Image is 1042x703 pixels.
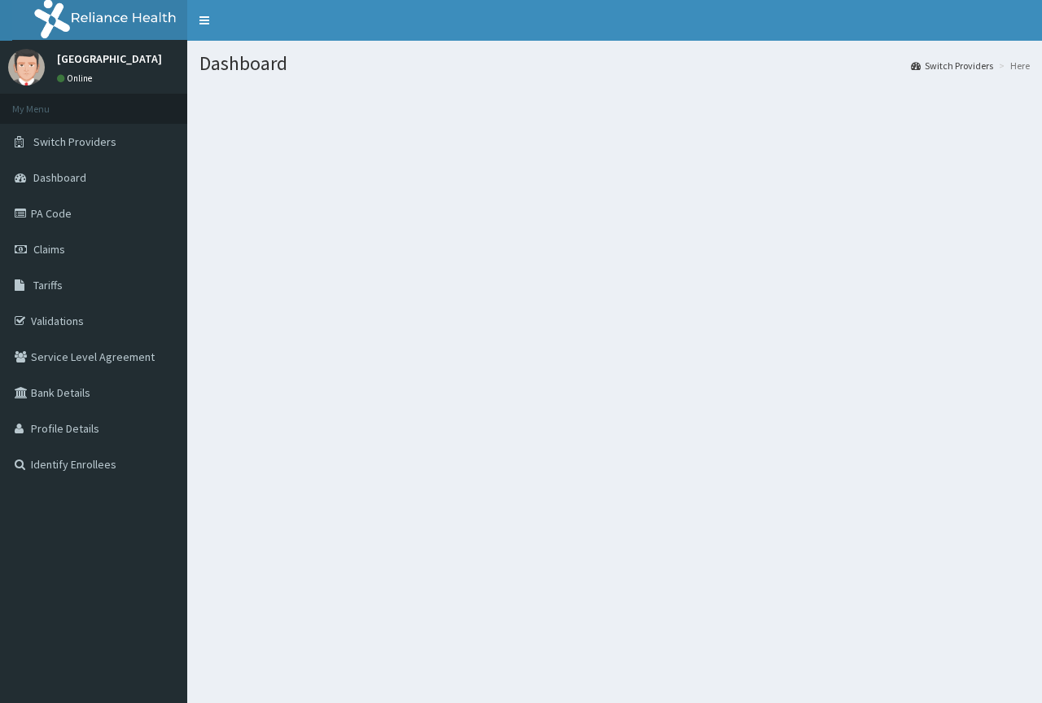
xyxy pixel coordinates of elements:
span: Claims [33,242,65,257]
li: Here [995,59,1030,72]
h1: Dashboard [199,53,1030,74]
span: Tariffs [33,278,63,292]
img: User Image [8,49,45,86]
span: Dashboard [33,170,86,185]
p: [GEOGRAPHIC_DATA] [57,53,162,64]
span: Switch Providers [33,134,116,149]
a: Online [57,72,96,84]
a: Switch Providers [911,59,993,72]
